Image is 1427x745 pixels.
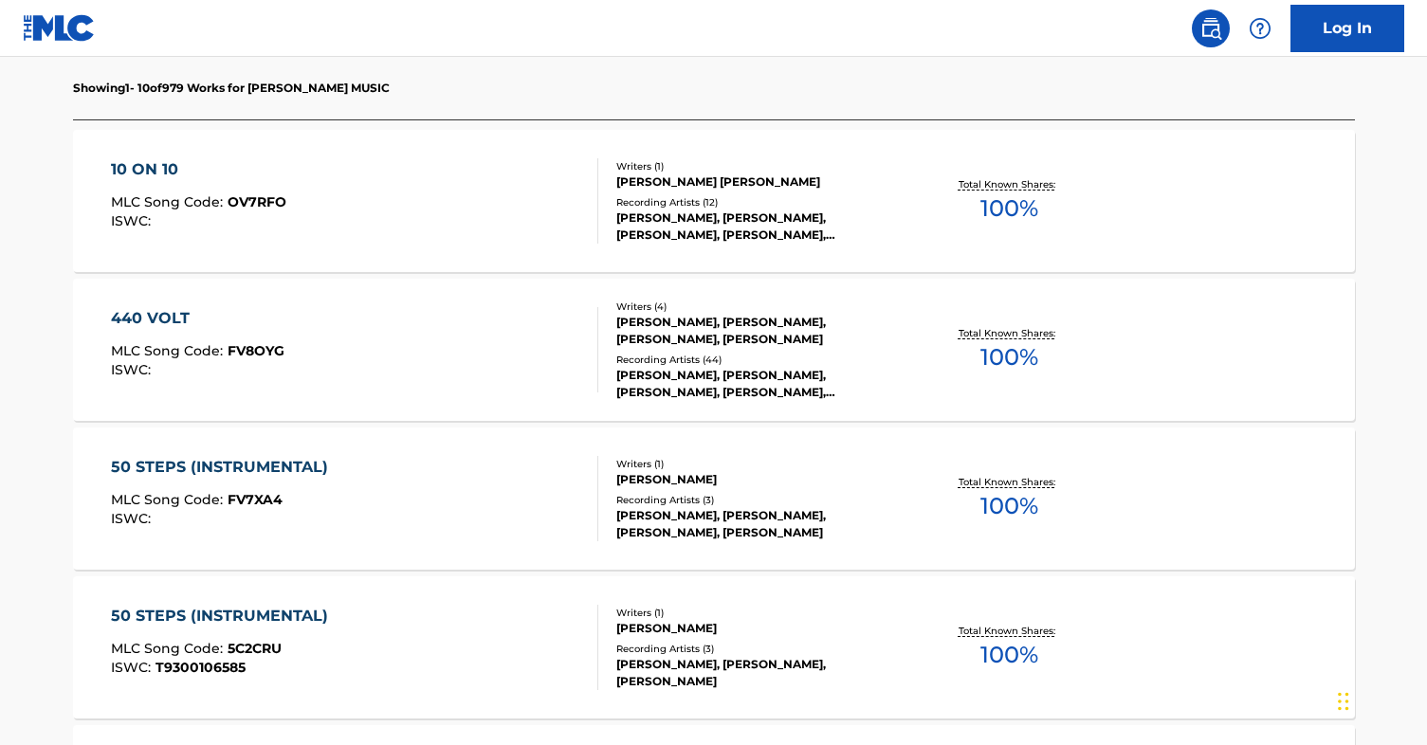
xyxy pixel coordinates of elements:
span: MLC Song Code : [111,193,228,210]
div: [PERSON_NAME] [616,620,903,637]
div: [PERSON_NAME], [PERSON_NAME], [PERSON_NAME], [PERSON_NAME] [616,314,903,348]
div: [PERSON_NAME], [PERSON_NAME], [PERSON_NAME] [616,656,903,690]
span: OV7RFO [228,193,286,210]
a: Log In [1290,5,1404,52]
span: ISWC : [111,212,156,229]
span: FV8OYG [228,342,284,359]
span: 100 % [980,191,1038,226]
div: [PERSON_NAME], [PERSON_NAME],[PERSON_NAME], [PERSON_NAME] [616,507,903,541]
span: T9300106585 [156,659,246,676]
div: Help [1241,9,1279,47]
span: MLC Song Code : [111,342,228,359]
a: 440 VOLTMLC Song Code:FV8OYGISWC:Writers (4)[PERSON_NAME], [PERSON_NAME], [PERSON_NAME], [PERSON_... [73,279,1355,421]
img: search [1199,17,1222,40]
div: Writers ( 1 ) [616,159,903,173]
div: 10 ON 10 [111,158,286,181]
p: Total Known Shares: [959,177,1060,191]
div: [PERSON_NAME] [616,471,903,488]
a: 50 STEPS (INSTRUMENTAL)MLC Song Code:FV7XA4ISWC:Writers (1)[PERSON_NAME]Recording Artists (3)[PER... [73,427,1355,570]
div: Writers ( 1 ) [616,606,903,620]
span: FV7XA4 [228,491,283,508]
span: ISWC : [111,361,156,378]
p: Showing 1 - 10 of 979 Works for [PERSON_NAME] MUSIC [73,80,390,97]
div: 440 VOLT [111,307,284,330]
span: 5C2CRU [228,640,282,657]
img: help [1249,17,1271,40]
div: 50 STEPS (INSTRUMENTAL) [111,605,338,627]
iframe: Chat Widget [1332,654,1427,745]
span: MLC Song Code : [111,640,228,657]
span: 100 % [980,638,1038,672]
span: ISWC : [111,659,156,676]
div: Writers ( 4 ) [616,300,903,314]
a: Public Search [1192,9,1230,47]
div: [PERSON_NAME], [PERSON_NAME], [PERSON_NAME], [PERSON_NAME], [PERSON_NAME], [PERSON_NAME], [PERSON... [616,209,903,244]
div: Recording Artists ( 3 ) [616,642,903,656]
div: Drag [1338,673,1349,730]
div: Recording Artists ( 44 ) [616,353,903,367]
span: 100 % [980,489,1038,523]
div: Recording Artists ( 12 ) [616,195,903,209]
div: Writers ( 1 ) [616,457,903,471]
div: [PERSON_NAME] [PERSON_NAME] [616,173,903,191]
span: ISWC : [111,510,156,527]
a: 10 ON 10MLC Song Code:OV7RFOISWC:Writers (1)[PERSON_NAME] [PERSON_NAME]Recording Artists (12)[PER... [73,130,1355,272]
span: MLC Song Code : [111,491,228,508]
p: Total Known Shares: [959,624,1060,638]
span: 100 % [980,340,1038,374]
p: Total Known Shares: [959,475,1060,489]
div: Recording Artists ( 3 ) [616,493,903,507]
p: Total Known Shares: [959,326,1060,340]
img: MLC Logo [23,14,96,42]
div: 50 STEPS (INSTRUMENTAL) [111,456,338,479]
div: [PERSON_NAME], [PERSON_NAME], [PERSON_NAME], [PERSON_NAME], [PERSON_NAME], [PERSON_NAME], [PERSON... [616,367,903,401]
a: 50 STEPS (INSTRUMENTAL)MLC Song Code:5C2CRUISWC:T9300106585Writers (1)[PERSON_NAME]Recording Arti... [73,576,1355,718]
